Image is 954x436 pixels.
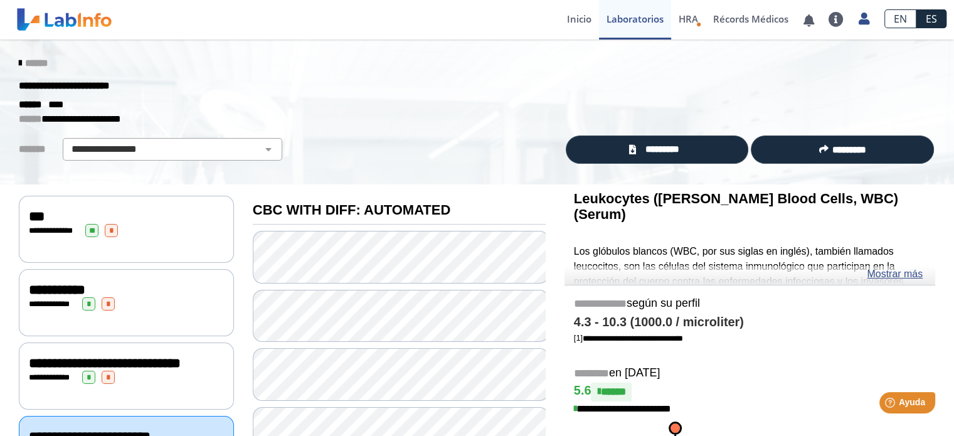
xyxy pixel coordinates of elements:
span: HRA [679,13,698,25]
p: Los glóbulos blancos (WBC, por sus siglas en inglés), también llamados leucocitos, son las célula... [574,244,926,424]
a: ES [916,9,946,28]
iframe: Help widget launcher [842,387,940,422]
b: Leukocytes ([PERSON_NAME] Blood Cells, WBC) (Serum) [574,191,898,222]
a: Mostrar más [867,267,923,282]
a: [1] [574,333,683,343]
a: EN [884,9,916,28]
h5: según su perfil [574,297,926,311]
h4: 4.3 - 10.3 (1000.0 / microliter) [574,315,926,330]
h5: en [DATE] [574,366,926,381]
b: CBC WITH DIFF: AUTOMATED [253,202,450,218]
h4: 5.6 [574,383,926,401]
